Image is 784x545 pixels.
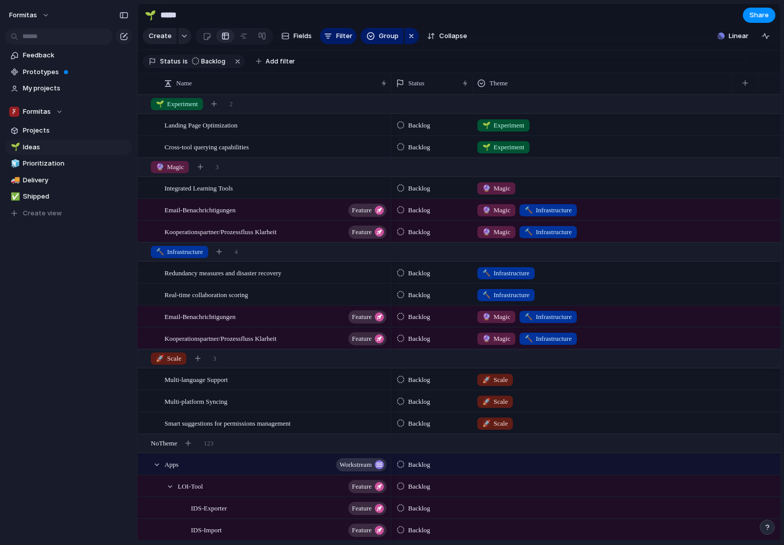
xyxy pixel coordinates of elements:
[482,376,491,383] span: 🚀
[525,335,533,342] span: 🔨
[165,267,281,278] span: Redundancy measures and disaster recovery
[9,175,19,185] button: 🚚
[348,226,386,239] button: Feature
[408,78,424,88] span: Status
[23,191,128,202] span: Shipped
[525,205,572,215] span: Infrastructure
[176,78,192,88] span: Name
[336,31,352,41] span: Filter
[165,332,277,344] span: Kooperationspartner/Prozessfluss Klarheit
[525,334,572,344] span: Infrastructure
[352,203,372,217] span: Feature
[408,419,430,429] span: Backlog
[482,184,491,192] span: 🔮
[482,227,510,237] span: Magic
[482,183,510,194] span: Magic
[352,310,372,324] span: Feature
[9,10,37,20] span: Formitas
[165,310,236,322] span: Email-Benachrichtigungen
[482,291,491,299] span: 🔨
[23,67,128,77] span: Prototypes
[23,208,62,218] span: Create view
[165,395,227,407] span: Multi-platform Syncing
[348,332,386,345] button: Feature
[156,162,184,172] span: Magic
[439,31,467,41] span: Collapse
[165,119,238,131] span: Landing Page Optimization
[165,226,277,237] span: Kooperationspartner/Prozessfluss Klarheit
[5,140,132,155] a: 🌱Ideas
[183,57,188,66] span: is
[408,460,430,470] span: Backlog
[482,420,491,427] span: 🚀
[156,163,164,171] span: 🔮
[5,104,132,119] button: Formitas
[11,158,18,170] div: 🧊
[5,7,55,23] button: Formitas
[9,158,19,169] button: 🧊
[525,206,533,214] span: 🔨
[165,204,236,215] span: Email-Benachrichtigungen
[729,31,748,41] span: Linear
[5,189,132,204] a: ✅Shipped
[23,125,128,136] span: Projects
[143,28,177,44] button: Create
[408,525,430,535] span: Backlog
[165,288,248,300] span: Real-time collaboration scoring
[482,290,530,300] span: Infrastructure
[23,83,128,93] span: My projects
[23,175,128,185] span: Delivery
[5,65,132,80] a: Prototypes
[5,81,132,96] a: My projects
[142,7,158,23] button: 🌱
[482,419,508,429] span: Scale
[160,57,181,66] span: Status
[348,502,386,515] button: Feature
[482,397,508,407] span: Scale
[379,31,399,41] span: Group
[482,313,491,320] span: 🔮
[408,503,430,514] span: Backlog
[213,354,216,364] span: 3
[352,332,372,346] span: Feature
[235,247,238,257] span: 4
[408,482,430,492] span: Backlog
[525,312,572,322] span: Infrastructure
[482,398,491,405] span: 🚀
[293,31,312,41] span: Fields
[165,417,290,429] span: Smart suggestions for permissions management
[348,310,386,324] button: Feature
[482,228,491,236] span: 🔮
[156,99,198,109] span: Experiment
[11,191,18,203] div: ✅
[5,156,132,171] a: 🧊Prioritization
[713,28,753,44] button: Linear
[336,458,386,471] button: workstream
[5,206,132,221] button: Create view
[191,524,222,535] span: IDS-Import
[525,227,572,237] span: Infrastructure
[178,480,203,492] span: LOI-Tool
[408,375,430,385] span: Backlog
[165,373,228,385] span: Multi-language Support
[11,141,18,153] div: 🌱
[165,458,178,470] span: Apps
[181,56,190,67] button: is
[250,54,301,69] button: Add filter
[423,28,471,44] button: Collapse
[482,121,491,129] span: 🌱
[215,162,219,172] span: 3
[9,142,19,152] button: 🌱
[348,524,386,537] button: Feature
[191,502,227,514] span: IDS-Exporter
[352,523,372,537] span: Feature
[482,142,525,152] span: Experiment
[408,183,430,194] span: Backlog
[408,227,430,237] span: Backlog
[156,248,164,255] span: 🔨
[489,78,508,88] span: Theme
[482,334,510,344] span: Magic
[482,205,510,215] span: Magic
[149,31,172,41] span: Create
